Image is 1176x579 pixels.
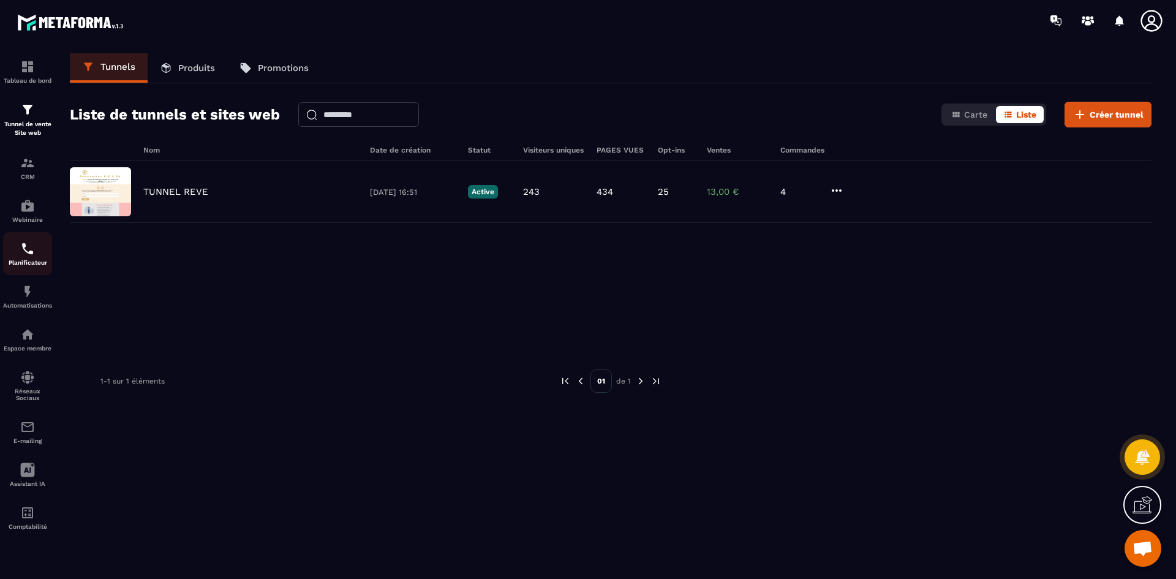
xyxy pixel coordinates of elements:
p: Tunnel de vente Site web [3,120,52,137]
span: Carte [964,110,987,119]
h6: Nom [143,146,358,154]
a: emailemailE-mailing [3,411,52,453]
p: E-mailing [3,437,52,444]
p: [DATE] 16:51 [370,187,456,197]
img: prev [575,376,586,387]
img: automations [20,199,35,213]
img: formation [20,156,35,170]
img: automations [20,284,35,299]
img: automations [20,327,35,342]
a: Assistant IA [3,453,52,496]
h6: Opt-ins [658,146,695,154]
h6: PAGES VUES [597,146,646,154]
p: Réseaux Sociaux [3,388,52,401]
a: formationformationCRM [3,146,52,189]
a: automationsautomationsEspace membre [3,318,52,361]
h6: Date de création [370,146,456,154]
img: email [20,420,35,434]
img: next [635,376,646,387]
a: automationsautomationsWebinaire [3,189,52,232]
span: Liste [1016,110,1036,119]
p: 01 [590,369,612,393]
h6: Ventes [707,146,768,154]
button: Carte [944,106,995,123]
a: formationformationTunnel de vente Site web [3,93,52,146]
a: social-networksocial-networkRéseaux Sociaux [3,361,52,411]
a: accountantaccountantComptabilité [3,496,52,539]
img: scheduler [20,241,35,256]
img: next [650,376,661,387]
p: 1-1 sur 1 éléments [100,377,165,385]
p: 13,00 € [707,186,768,197]
button: Liste [996,106,1044,123]
p: 4 [780,186,817,197]
p: Active [468,185,498,199]
p: TUNNEL REVE [143,186,208,197]
a: Produits [148,53,227,83]
p: Espace membre [3,345,52,352]
p: de 1 [616,376,631,386]
p: Planificateur [3,259,52,266]
h6: Visiteurs uniques [523,146,584,154]
a: Promotions [227,53,321,83]
p: CRM [3,173,52,180]
h6: Commandes [780,146,824,154]
p: Webinaire [3,216,52,223]
img: formation [20,102,35,117]
a: schedulerschedulerPlanificateur [3,232,52,275]
img: social-network [20,370,35,385]
img: prev [560,376,571,387]
p: Promotions [258,62,309,74]
h2: Liste de tunnels et sites web [70,102,280,127]
img: formation [20,59,35,74]
p: Produits [178,62,215,74]
img: accountant [20,505,35,520]
img: logo [17,11,127,34]
button: Créer tunnel [1065,102,1151,127]
p: Tunnels [100,61,135,72]
p: Comptabilité [3,523,52,530]
p: Tableau de bord [3,77,52,84]
h6: Statut [468,146,511,154]
a: Tunnels [70,53,148,83]
p: Assistant IA [3,480,52,487]
p: 434 [597,186,613,197]
p: 243 [523,186,540,197]
p: 25 [658,186,669,197]
a: formationformationTableau de bord [3,50,52,93]
p: Automatisations [3,302,52,309]
img: image [70,167,131,216]
span: Créer tunnel [1090,108,1144,121]
div: Ouvrir le chat [1125,530,1161,567]
a: automationsautomationsAutomatisations [3,275,52,318]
